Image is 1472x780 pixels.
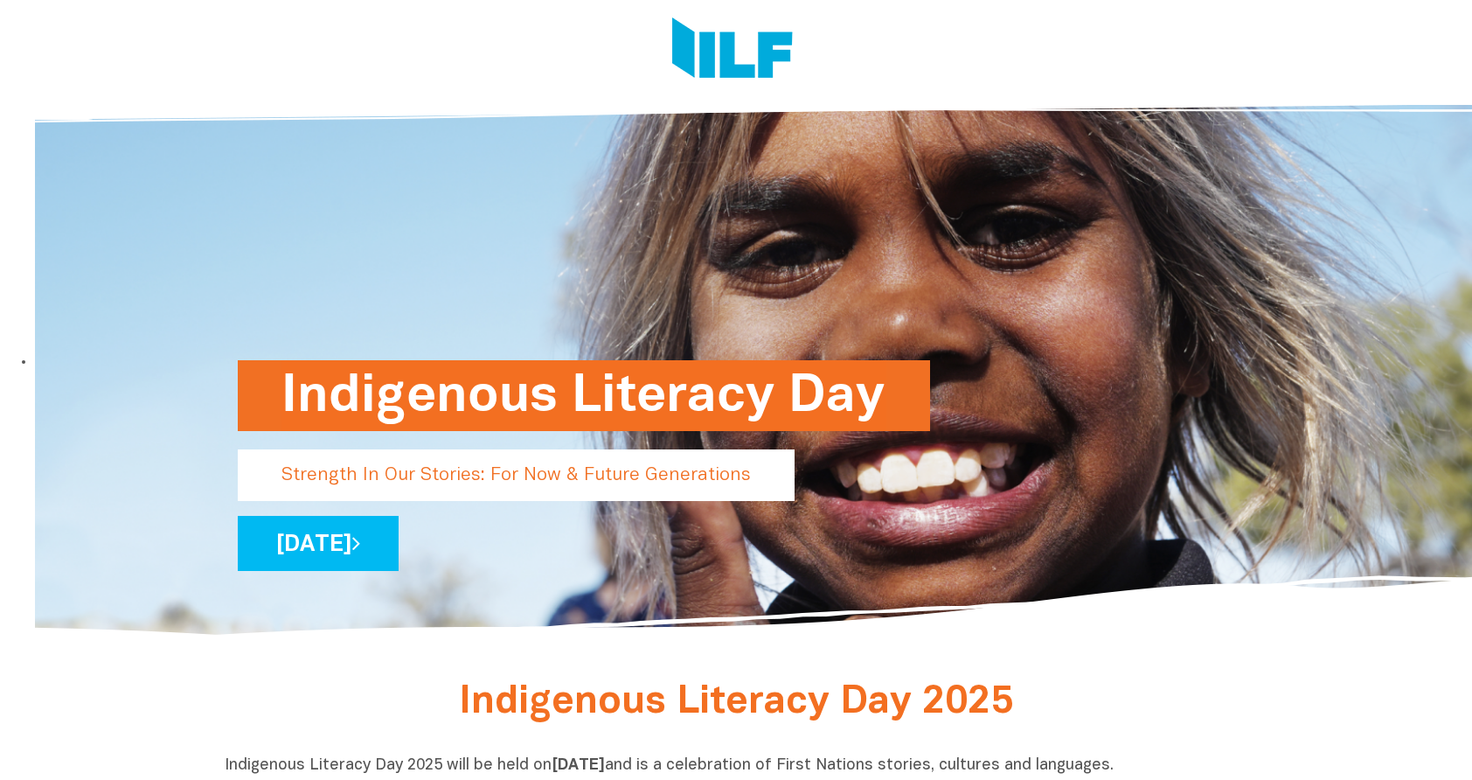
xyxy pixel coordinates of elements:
[35,82,1472,640] img: 80-09072025193939-0-191-2178-845-1600x621-cropped-screen-shot-2025-07-09-at-7.39.23-pm.png
[459,685,1013,721] span: Indigenous Literacy Day 2025
[281,360,886,431] h1: Indigenous Literacy Day
[672,17,793,83] img: Logo
[238,449,795,501] p: Strength In Our Stories: For Now & Future Generations
[552,758,605,773] b: [DATE]
[238,516,399,571] a: [DATE]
